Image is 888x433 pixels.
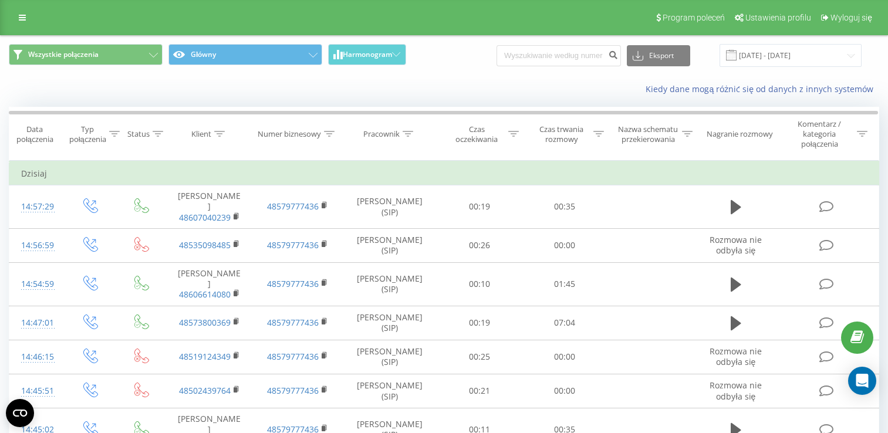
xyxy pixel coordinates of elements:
[437,185,522,229] td: 00:19
[646,83,879,94] a: Kiedy dane mogą różnić się od danych z innych systemów
[437,263,522,306] td: 00:10
[710,346,762,367] span: Rozmowa nie odbyła się
[522,185,607,229] td: 00:35
[179,289,231,300] a: 48606614080
[179,385,231,396] a: 48502439764
[28,50,99,59] span: Wszystkie połączenia
[437,374,522,408] td: 00:21
[168,44,322,65] button: Główny
[9,162,879,185] td: Dzisiaj
[179,351,231,362] a: 48519124349
[707,129,773,139] div: Nagranie rozmowy
[848,367,876,395] div: Open Intercom Messenger
[166,263,254,306] td: [PERSON_NAME]
[9,44,163,65] button: Wszystkie połączenia
[267,317,319,328] a: 48579777436
[342,263,437,306] td: [PERSON_NAME] (SIP)
[267,201,319,212] a: 48579777436
[448,124,506,144] div: Czas oczekiwania
[342,306,437,340] td: [PERSON_NAME] (SIP)
[166,185,254,229] td: [PERSON_NAME]
[745,13,811,22] span: Ustawienia profilu
[267,278,319,289] a: 48579777436
[627,45,690,66] button: Eksport
[21,195,52,218] div: 14:57:29
[179,239,231,251] a: 48535098485
[532,124,590,144] div: Czas trwania rozmowy
[522,306,607,340] td: 07:04
[21,346,52,368] div: 14:46:15
[191,129,211,139] div: Klient
[258,129,321,139] div: Numer biznesowy
[437,306,522,340] td: 00:19
[343,50,392,59] span: Harmonogram
[328,44,406,65] button: Harmonogram
[21,273,52,296] div: 14:54:59
[617,124,679,144] div: Nazwa schematu przekierowania
[437,228,522,262] td: 00:26
[267,385,319,396] a: 48579777436
[267,351,319,362] a: 48579777436
[785,119,854,149] div: Komentarz / kategoria połączenia
[6,399,34,427] button: Open CMP widget
[69,124,106,144] div: Typ połączenia
[9,124,60,144] div: Data połączenia
[497,45,621,66] input: Wyszukiwanie według numeru
[522,263,607,306] td: 01:45
[437,340,522,374] td: 00:25
[710,234,762,256] span: Rozmowa nie odbyła się
[21,312,52,334] div: 14:47:01
[267,239,319,251] a: 48579777436
[179,212,231,223] a: 48607040239
[342,340,437,374] td: [PERSON_NAME] (SIP)
[179,317,231,328] a: 48573800369
[522,374,607,408] td: 00:00
[830,13,872,22] span: Wyloguj się
[342,228,437,262] td: [PERSON_NAME] (SIP)
[710,380,762,401] span: Rozmowa nie odbyła się
[363,129,400,139] div: Pracownik
[342,185,437,229] td: [PERSON_NAME] (SIP)
[342,374,437,408] td: [PERSON_NAME] (SIP)
[21,380,52,402] div: 14:45:51
[663,13,725,22] span: Program poleceń
[522,228,607,262] td: 00:00
[21,234,52,257] div: 14:56:59
[522,340,607,374] td: 00:00
[127,129,150,139] div: Status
